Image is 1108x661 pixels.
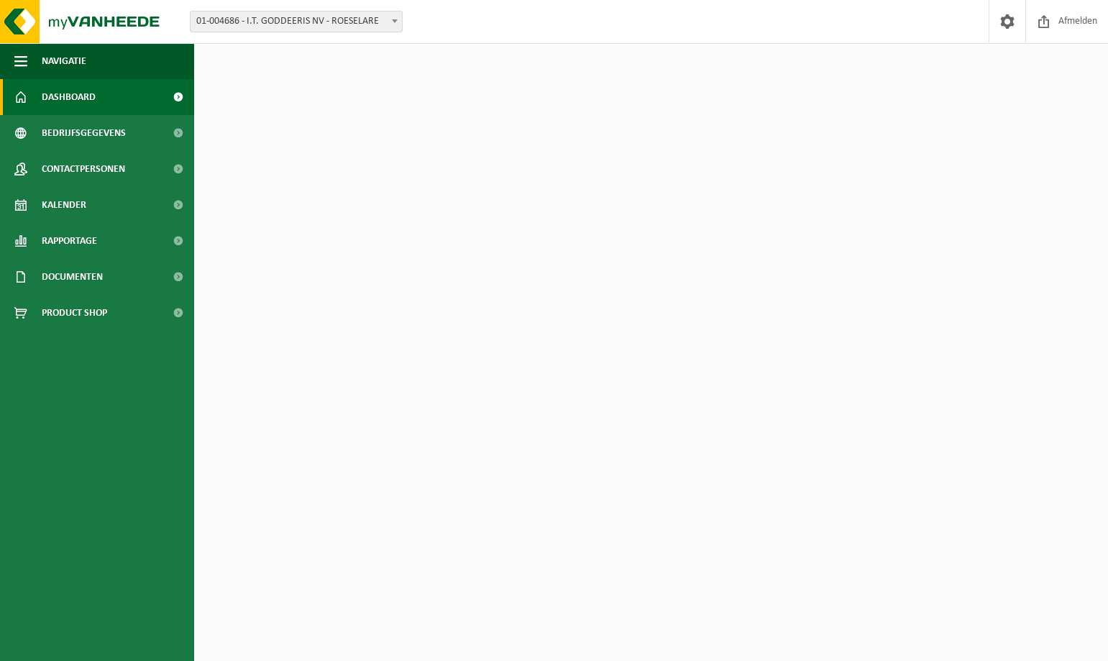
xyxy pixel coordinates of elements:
span: Kalender [42,187,86,223]
span: Documenten [42,259,103,295]
span: Product Shop [42,295,107,331]
span: Contactpersonen [42,151,125,187]
span: Rapportage [42,223,97,259]
span: 01-004686 - I.T. GODDEERIS NV - ROESELARE [190,11,403,32]
span: Bedrijfsgegevens [42,115,126,151]
span: Navigatie [42,43,86,79]
span: Dashboard [42,79,96,115]
span: 01-004686 - I.T. GODDEERIS NV - ROESELARE [191,12,402,32]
